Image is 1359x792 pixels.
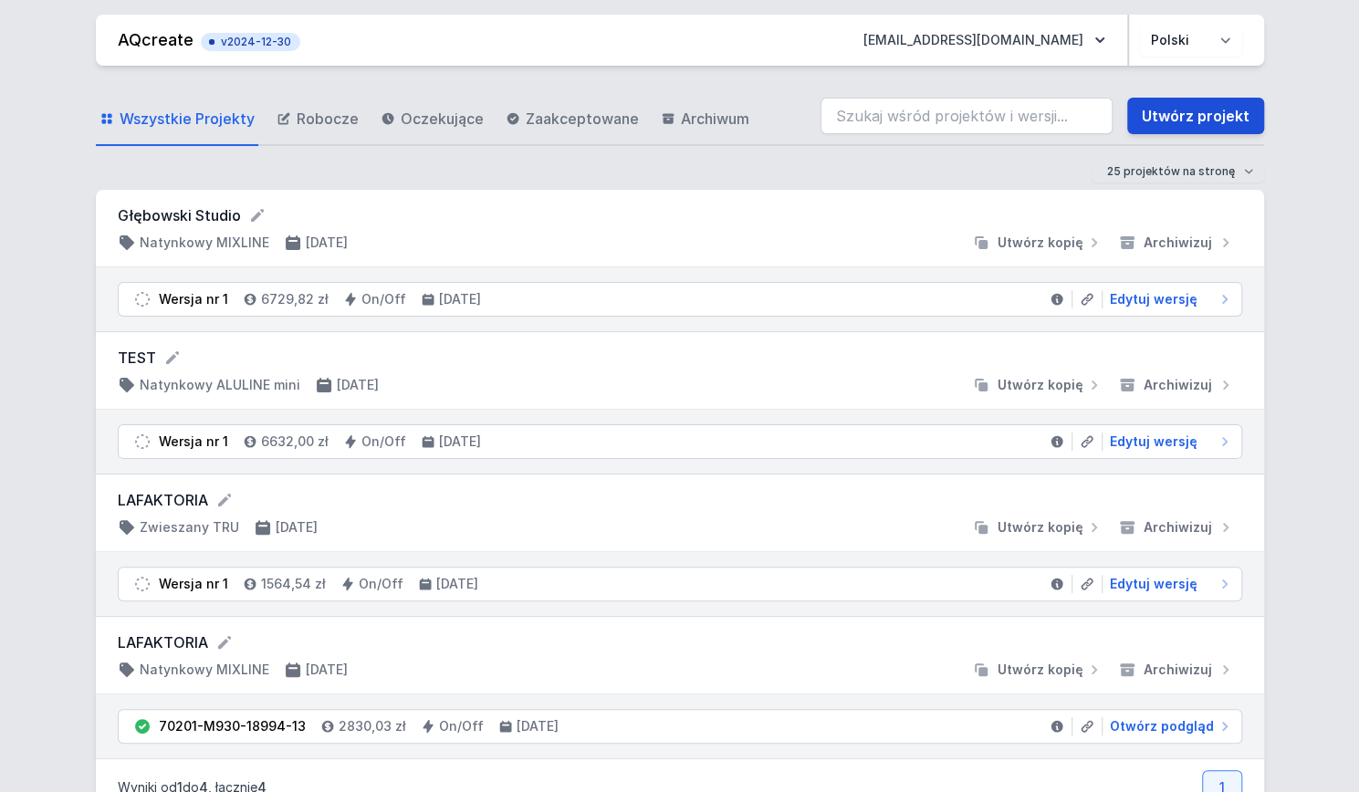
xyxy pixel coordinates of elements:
[1111,661,1242,679] button: Archiwizuj
[361,432,406,451] h4: On/Off
[1127,98,1264,134] a: Utwórz projekt
[1110,575,1197,593] span: Edytuj wersję
[201,29,300,51] button: v2024-12-30
[517,717,559,735] h4: [DATE]
[306,234,348,252] h4: [DATE]
[163,349,182,367] button: Edytuj nazwę projektu
[359,575,403,593] h4: On/Off
[965,234,1111,252] button: Utwórz kopię
[436,575,478,593] h4: [DATE]
[998,661,1083,679] span: Utwórz kopię
[965,376,1111,394] button: Utwórz kopię
[306,661,348,679] h4: [DATE]
[337,376,379,394] h4: [DATE]
[1110,717,1214,735] span: Otwórz podgląd
[159,432,228,451] div: Wersja nr 1
[140,234,269,252] h4: Natynkowy MIXLINE
[1103,290,1234,308] a: Edytuj wersję
[1144,518,1212,537] span: Archiwizuj
[159,290,228,308] div: Wersja nr 1
[159,717,306,735] div: 70201-M930-18994-13
[261,290,329,308] h4: 6729,82 zł
[261,432,329,451] h4: 6632,00 zł
[1110,290,1197,308] span: Edytuj wersję
[1144,234,1212,252] span: Archiwizuj
[1111,234,1242,252] button: Archiwizuj
[118,204,1242,226] form: Głębowski Studio
[1111,518,1242,537] button: Archiwizuj
[681,108,749,130] span: Archiwum
[118,631,1242,653] form: LAFAKTORIA
[377,93,487,146] a: Oczekujące
[96,93,258,146] a: Wszystkie Projekty
[439,290,481,308] h4: [DATE]
[215,491,234,509] button: Edytuj nazwę projektu
[526,108,639,130] span: Zaakceptowane
[1144,661,1212,679] span: Archiwizuj
[248,206,267,224] button: Edytuj nazwę projektu
[657,93,753,146] a: Archiwum
[276,518,318,537] h4: [DATE]
[210,35,291,49] span: v2024-12-30
[1144,376,1212,394] span: Archiwizuj
[1110,432,1197,451] span: Edytuj wersję
[849,24,1120,57] button: [EMAIL_ADDRESS][DOMAIN_NAME]
[998,376,1083,394] span: Utwórz kopię
[140,518,239,537] h4: Zwieszany TRU
[965,518,1111,537] button: Utwórz kopię
[273,93,362,146] a: Robocze
[1140,24,1242,57] select: Wybierz język
[965,661,1111,679] button: Utwórz kopię
[339,717,406,735] h4: 2830,03 zł
[439,432,481,451] h4: [DATE]
[159,575,228,593] div: Wersja nr 1
[118,347,1242,369] form: TEST
[133,432,152,451] img: draft.svg
[261,575,326,593] h4: 1564,54 zł
[998,234,1083,252] span: Utwórz kopię
[118,30,193,49] a: AQcreate
[120,108,255,130] span: Wszystkie Projekty
[297,108,359,130] span: Robocze
[140,661,269,679] h4: Natynkowy MIXLINE
[821,98,1113,134] input: Szukaj wśród projektów i wersji...
[1111,376,1242,394] button: Archiwizuj
[998,518,1083,537] span: Utwórz kopię
[133,575,152,593] img: draft.svg
[133,290,152,308] img: draft.svg
[361,290,406,308] h4: On/Off
[1103,432,1234,451] a: Edytuj wersję
[401,108,484,130] span: Oczekujące
[1103,717,1234,735] a: Otwórz podgląd
[1103,575,1234,593] a: Edytuj wersję
[502,93,643,146] a: Zaakceptowane
[215,633,234,651] button: Edytuj nazwę projektu
[118,489,1242,511] form: LAFAKTORIA
[439,717,484,735] h4: On/Off
[140,376,300,394] h4: Natynkowy ALULINE mini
